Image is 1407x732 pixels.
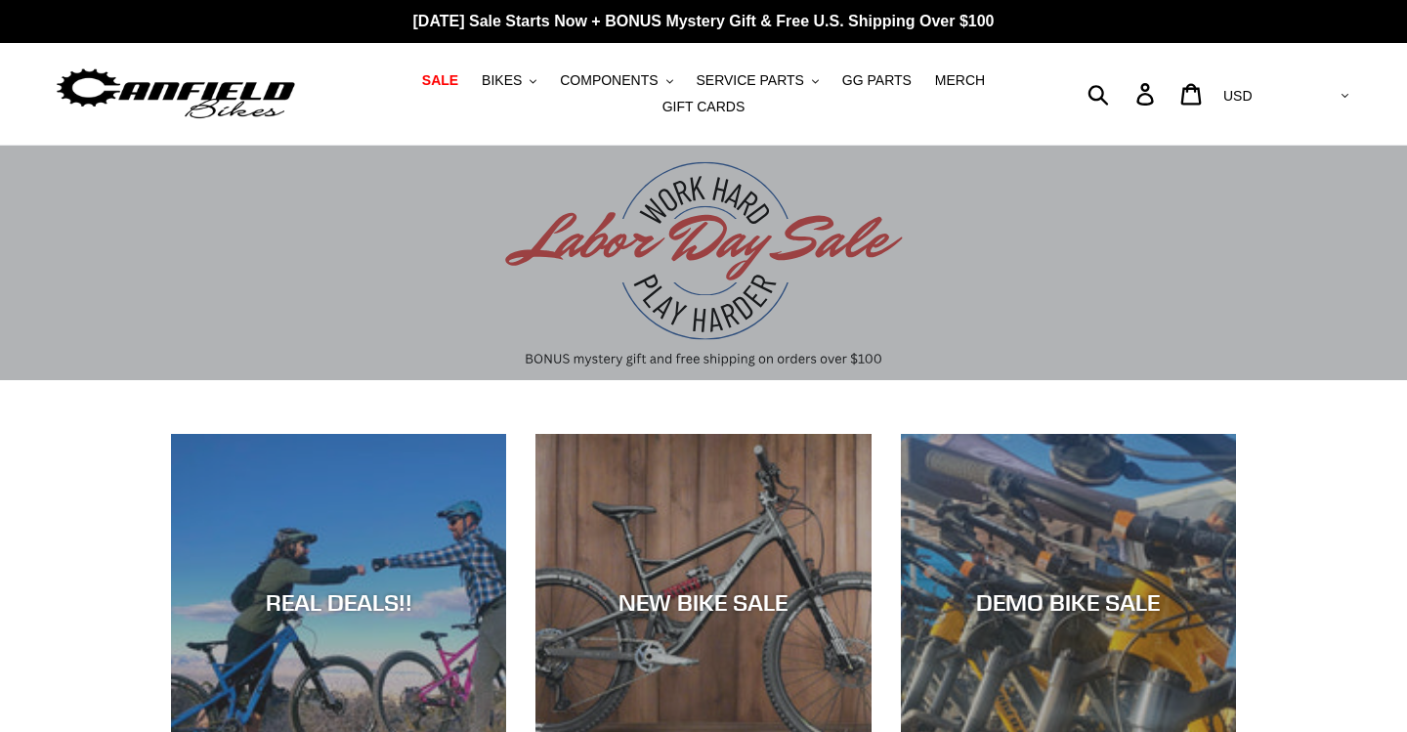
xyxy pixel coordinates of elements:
[696,72,803,89] span: SERVICE PARTS
[472,67,546,94] button: BIKES
[925,67,995,94] a: MERCH
[832,67,921,94] a: GG PARTS
[560,72,658,89] span: COMPONENTS
[535,587,871,616] div: NEW BIKE SALE
[171,587,506,616] div: REAL DEALS!!
[686,67,828,94] button: SERVICE PARTS
[901,587,1236,616] div: DEMO BIKE SALE
[422,72,458,89] span: SALE
[842,72,912,89] span: GG PARTS
[550,67,682,94] button: COMPONENTS
[54,64,298,125] img: Canfield Bikes
[482,72,522,89] span: BIKES
[412,67,468,94] a: SALE
[662,99,746,115] span: GIFT CARDS
[653,94,755,120] a: GIFT CARDS
[1098,72,1148,115] input: Search
[935,72,985,89] span: MERCH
